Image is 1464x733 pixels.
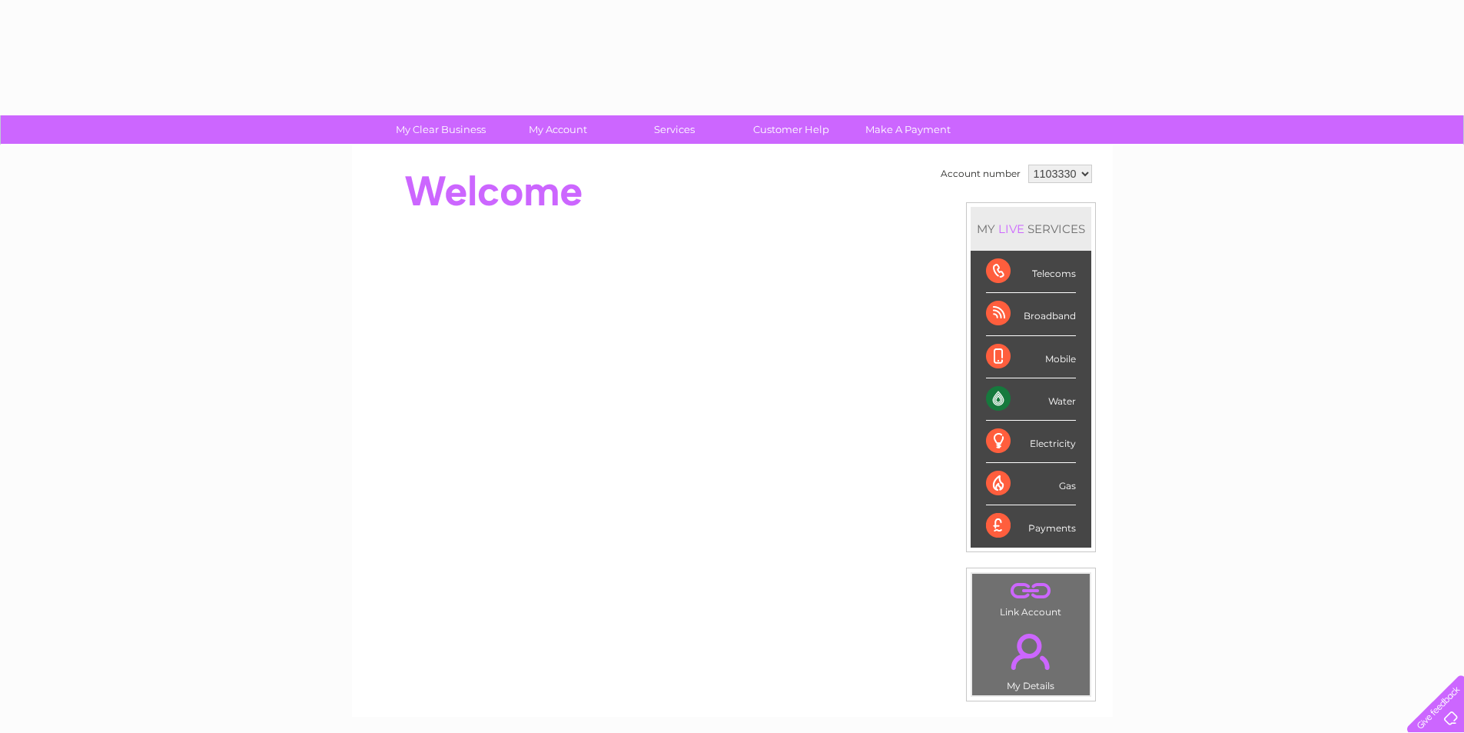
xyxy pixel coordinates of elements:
div: Payments [986,505,1076,547]
div: Water [986,378,1076,421]
div: Mobile [986,336,1076,378]
a: My Clear Business [377,115,504,144]
div: Telecoms [986,251,1076,293]
a: Services [611,115,738,144]
td: My Details [971,621,1091,696]
div: Gas [986,463,1076,505]
a: My Account [494,115,621,144]
div: Electricity [986,421,1076,463]
div: MY SERVICES [971,207,1091,251]
div: LIVE [995,222,1027,236]
td: Link Account [971,573,1091,621]
a: Customer Help [728,115,855,144]
a: . [976,625,1086,678]
a: . [976,578,1086,605]
div: Broadband [986,293,1076,335]
td: Account number [937,161,1024,187]
a: Make A Payment [845,115,971,144]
